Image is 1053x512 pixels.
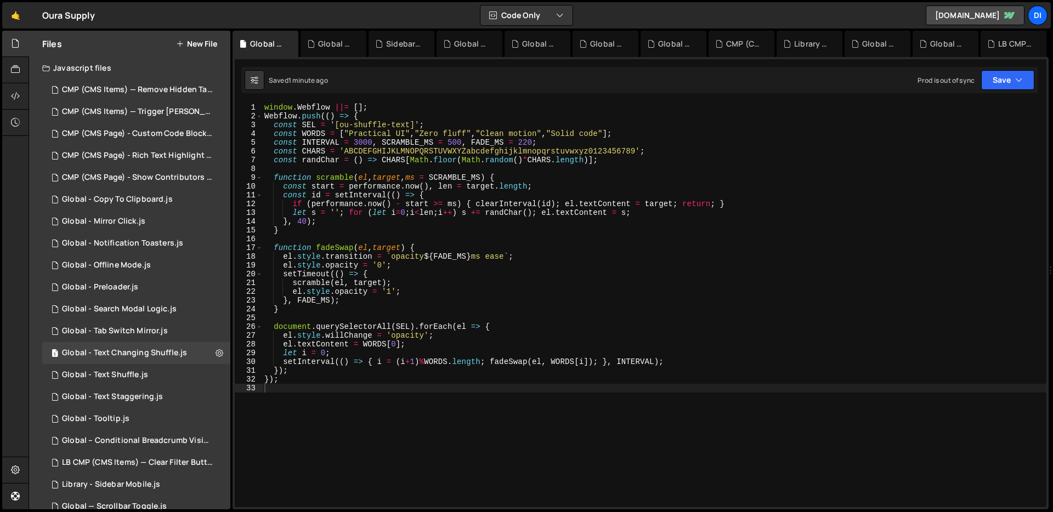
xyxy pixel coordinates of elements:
[454,38,489,49] div: Global - Text Staggering.css
[235,349,263,357] div: 29
[658,38,693,49] div: Global - Text Shuffle.js
[590,38,625,49] div: Global - Text Staggering.js
[480,5,573,25] button: Code Only
[42,145,234,167] div: 14937/44597.js
[42,79,234,101] div: 14937/43535.js
[62,173,213,183] div: CMP (CMS Page) - Show Contributors Name.js
[235,147,263,156] div: 6
[235,156,263,164] div: 7
[42,211,230,232] div: 14937/44471.js
[62,370,148,380] div: Global - Text Shuffle.js
[42,408,230,430] div: 14937/44562.js
[235,243,263,252] div: 17
[42,167,234,189] div: 14937/44194.js
[235,226,263,235] div: 15
[235,129,263,138] div: 4
[235,384,263,392] div: 33
[726,38,761,49] div: CMP (CMS Page) - Rich Text Highlight Pill.js
[918,76,975,85] div: Prod is out of sync
[235,375,263,384] div: 32
[62,436,213,446] div: Global – Conditional Breadcrumb Visibility.js
[235,121,263,129] div: 3
[235,103,263,112] div: 1
[62,282,138,292] div: Global - Preloader.js
[235,164,263,173] div: 8
[235,278,263,287] div: 21
[42,452,234,474] div: 14937/43376.js
[42,474,230,496] div: 14937/44593.js
[250,38,285,49] div: Global - Text Changing Shuffle.js
[62,151,213,161] div: CMP (CMS Page) - Rich Text Highlight Pill.js
[62,85,213,95] div: CMP (CMS Items) — Remove Hidden Tags on Load.js
[862,38,897,49] div: Global - Offline Mode.js
[42,364,230,386] div: 14937/44779.js
[42,342,230,364] div: Global - Text Changing Shuffle.js
[930,38,965,49] div: Global - Notification Toasters.js
[235,340,263,349] div: 28
[318,38,353,49] div: Global - Tab Switch Mirror.js
[62,458,213,468] div: LB CMP (CMS Items) — Clear Filter Buttons.js
[981,70,1034,90] button: Save
[29,57,230,79] div: Javascript files
[235,217,263,226] div: 14
[522,38,557,49] div: Global - Search Modal Logic.js
[62,107,213,117] div: CMP (CMS Items) — Trigger [PERSON_NAME] on Save.js
[42,386,230,408] div: 14937/44781.js
[42,320,230,342] div: 14937/44975.js
[42,38,62,50] h2: Files
[235,261,263,270] div: 19
[235,191,263,200] div: 11
[235,270,263,278] div: 20
[235,112,263,121] div: 2
[42,123,234,145] div: 14937/44281.js
[62,392,163,402] div: Global - Text Staggering.js
[42,254,230,276] div: 14937/44586.js
[42,189,230,211] div: 14937/44582.js
[42,430,234,452] div: 14937/44170.js
[62,480,160,490] div: Library - Sidebar Mobile.js
[42,101,234,123] div: 14937/43515.js
[62,195,173,204] div: Global - Copy To Clipboard.js
[235,200,263,208] div: 12
[926,5,1024,25] a: [DOMAIN_NAME]
[386,38,421,49] div: Sidebar — UI States & Interactions.css
[288,76,328,85] div: 1 minute ago
[62,304,177,314] div: Global - Search Modal Logic.js
[52,350,58,359] span: 1
[235,173,263,182] div: 9
[998,38,1033,49] div: LB CMP (CMS Items) — Clear Filter Buttons.js
[235,208,263,217] div: 13
[235,138,263,147] div: 5
[62,238,183,248] div: Global - Notification Toasters.js
[235,287,263,296] div: 22
[235,296,263,305] div: 23
[62,129,213,139] div: CMP (CMS Page) - Custom Code Block Setup.js
[235,314,263,322] div: 25
[62,217,145,226] div: Global - Mirror Click.js
[62,502,167,511] div: Global — Scrollbar Toggle.js
[235,235,263,243] div: 16
[42,298,230,320] div: 14937/44851.js
[62,260,151,270] div: Global - Offline Mode.js
[42,9,95,22] div: Oura Supply
[235,331,263,340] div: 27
[62,326,168,336] div: Global - Tab Switch Mirror.js
[1028,5,1048,25] a: Di
[269,76,328,85] div: Saved
[62,348,187,358] div: Global - Text Changing Shuffle.js
[2,2,29,29] a: 🤙
[235,366,263,375] div: 31
[176,39,217,48] button: New File
[42,276,230,298] div: 14937/43958.js
[235,305,263,314] div: 24
[794,38,829,49] div: Library - Sidebar Mobile.js
[235,322,263,331] div: 26
[235,252,263,261] div: 18
[235,357,263,366] div: 30
[42,232,230,254] div: 14937/44585.js
[235,182,263,191] div: 10
[62,414,129,424] div: Global - Tooltip.js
